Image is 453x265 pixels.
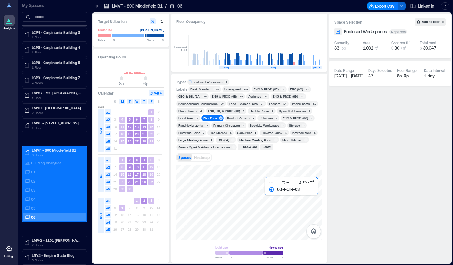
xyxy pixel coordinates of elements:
[32,50,83,55] p: 1 Floor
[397,68,417,73] div: Hour Range
[105,227,111,233] span: w5
[290,87,303,91] div: ENG (6C)
[260,116,273,120] div: Unknown
[150,125,153,128] text: 15
[312,102,317,105] div: 10
[32,65,83,70] p: 1 Floor
[105,146,111,152] span: w6
[292,131,311,135] div: Internal Stairs
[140,27,164,33] div: [PERSON_NAME]
[218,138,229,142] div: LGL (6A)
[282,138,302,142] div: Micro Kitchen
[253,131,257,134] div: 1
[32,258,83,263] p: 5 Floors
[158,99,160,104] span: S
[143,199,145,202] text: 2
[143,118,145,121] text: 7
[32,238,83,243] p: LMVG - 1101 [PERSON_NAME] B7
[135,132,139,136] text: 20
[395,45,399,50] span: 30
[31,197,35,202] p: 04
[251,116,255,120] div: 4
[135,125,139,128] text: 13
[231,138,235,142] div: 1
[210,138,213,142] div: 1
[368,68,392,73] div: Days Selected
[105,172,111,178] span: w3
[32,60,83,65] p: LCP6 - Carpinteria Building 5
[105,164,111,170] span: w2
[262,131,282,135] div: Elevator Lobby
[178,109,197,113] div: Phone Room
[302,124,306,127] div: 2
[32,121,83,125] p: LMVE - [STREET_ADDRESS]
[150,110,152,114] text: 1
[150,118,152,121] text: 8
[98,128,103,134] span: AUG
[4,255,14,258] p: Settings
[242,144,258,150] div: Show less
[203,116,217,120] div: Flex Zone
[32,148,83,153] p: LMVF - 800 Middlefield B1
[114,99,116,104] span: S
[397,73,419,79] div: 8a - 6p
[98,18,164,24] h3: Target Utilization
[121,187,124,191] text: 29
[334,40,349,45] div: Capacity
[401,46,406,50] span: / ft²
[176,79,186,84] div: Types
[367,2,398,10] button: Export CSV
[32,105,83,110] p: LMVD - [GEOGRAPHIC_DATA]
[178,138,208,142] div: Large Meeting Room
[177,154,192,161] button: Spaces
[98,27,112,33] div: Underuse
[135,165,139,169] text: 10
[135,173,139,176] text: 17
[129,118,131,121] text: 5
[105,186,111,192] span: w5
[128,132,131,136] text: 19
[305,87,310,91] div: 42
[205,124,209,127] div: 3
[121,118,123,121] text: 4
[219,116,223,120] div: 4
[262,144,272,150] div: Reset
[237,131,252,135] div: Copy/Print
[2,13,17,32] a: Analytics
[136,118,138,121] text: 6
[242,124,245,127] div: 2
[250,123,279,128] div: Specialty Workspace
[142,125,146,128] text: 14
[202,95,207,98] div: 39
[420,46,422,50] span: $
[165,3,167,9] p: /
[32,110,83,115] p: 2 Floors
[98,213,103,219] span: OCT
[150,132,153,136] text: 22
[31,188,35,192] p: 03
[389,29,407,34] div: 4 spaces
[190,87,211,91] div: Desk: Standard
[281,124,285,127] div: 2
[129,158,131,162] text: 2
[178,145,230,149] div: Sales - Mgmt & Admin - International
[408,1,436,11] button: LinkedIn
[121,132,124,136] text: 18
[391,46,393,50] span: $
[220,102,225,105] div: 29
[32,153,83,157] p: 6 Floors
[178,131,200,135] div: Beverage Point
[31,160,61,165] p: Building Analytics
[224,87,241,91] div: Unassigned
[334,68,354,73] div: Date Range
[239,95,244,98] div: 34
[198,109,203,113] div: 10
[98,38,115,42] span: Below %
[423,45,436,50] span: 30,047
[31,206,35,211] p: 05
[210,131,227,135] div: Bike Storage
[105,157,111,163] span: w1
[32,30,83,35] p: LCP4 - Carpinteria Building 3
[391,40,410,45] div: Cost per ft²
[142,173,146,176] text: 18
